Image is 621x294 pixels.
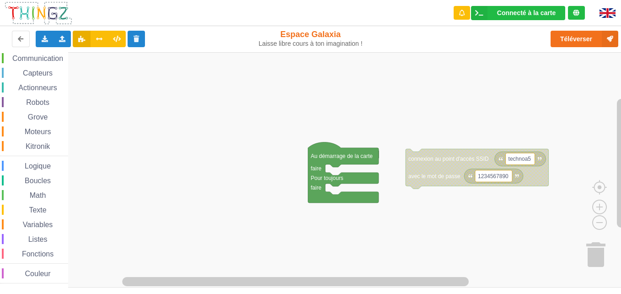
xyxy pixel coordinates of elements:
span: Moteurs [23,128,53,136]
div: Tu es connecté au serveur de création de Thingz [568,6,585,20]
span: Variables [21,221,54,229]
text: Pour toujours [311,175,343,181]
div: Espace Galaxia [258,29,363,48]
span: Couleur [24,270,52,278]
span: Logique [23,162,52,170]
span: Listes [27,235,49,243]
span: Capteurs [21,69,54,77]
text: Au démarrage de la carte [311,153,373,159]
text: technoa5 [509,156,531,162]
span: Communication [11,54,64,62]
div: Ta base fonctionne bien ! [471,6,565,20]
text: connexion au point d'accès SSID [408,156,489,162]
span: Texte [27,206,48,214]
span: Grove [27,113,49,121]
button: Téléverser [551,31,618,47]
span: Boucles [23,177,52,185]
span: Math [28,191,48,199]
img: gb.png [600,8,616,18]
div: Connecté à la carte [497,10,556,16]
span: Kitronik [24,142,51,150]
span: Fonctions [21,250,55,258]
text: faire [311,185,322,191]
img: thingz_logo.png [4,1,73,25]
span: Robots [25,98,51,106]
text: avec le mot de passe [408,173,460,179]
span: Actionneurs [17,84,59,92]
div: Laisse libre cours à ton imagination ! [258,40,363,48]
text: faire [311,165,322,172]
text: 1234567890 [478,173,509,179]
